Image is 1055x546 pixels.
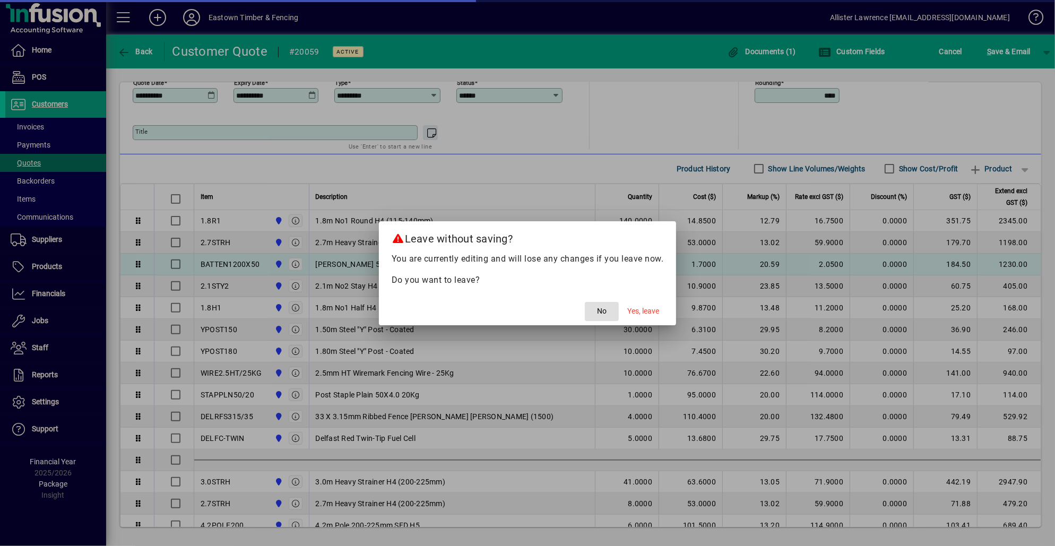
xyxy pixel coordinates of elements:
[379,221,677,252] h2: Leave without saving?
[623,302,663,321] button: Yes, leave
[392,274,664,287] p: Do you want to leave?
[627,306,659,317] span: Yes, leave
[392,253,664,265] p: You are currently editing and will lose any changes if you leave now.
[585,302,619,321] button: No
[597,306,607,317] span: No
